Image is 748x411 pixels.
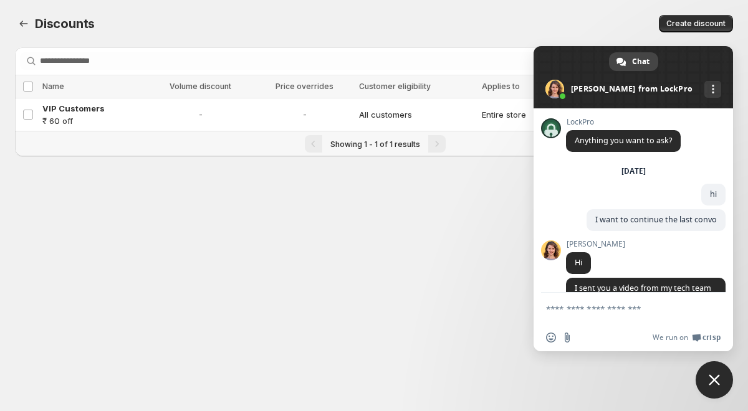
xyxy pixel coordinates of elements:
a: VIP Customers [42,102,143,115]
span: Discounts [35,16,95,31]
button: Create discount [659,15,733,32]
span: Price overrides [276,82,333,91]
div: Close chat [696,361,733,399]
span: Volume discount [170,82,231,91]
span: LockPro [566,118,681,126]
span: Crisp [702,333,721,342]
span: I want to continue the last convo [595,214,717,225]
div: More channels [704,81,721,98]
span: Name [42,82,64,91]
span: Customer eligibility [359,82,431,91]
span: We run on [653,333,688,342]
div: [DATE] [621,168,646,175]
td: All customers [355,98,478,131]
td: Entire store [478,98,559,131]
span: Anything you want to ask? [575,135,672,146]
button: Back to dashboard [15,15,32,32]
span: Send a file [562,333,572,342]
span: VIP Customers [42,103,105,113]
a: We run onCrisp [653,333,721,342]
span: Chat [632,52,650,71]
div: Chat [609,52,658,71]
span: Showing 1 - 1 of 1 results [330,139,420,149]
nav: Pagination [15,131,733,156]
span: Applies to [482,82,520,91]
p: ₹ 60 off [42,115,143,127]
span: [PERSON_NAME] [566,240,625,248]
span: hi [710,189,717,199]
span: Hi [575,257,582,268]
span: Create discount [666,19,726,29]
span: - [151,108,251,121]
span: Insert an emoji [546,333,556,342]
textarea: Compose your message... [546,303,693,314]
span: - [257,108,352,121]
span: I sent you a video from my tech team [DATE] to explain how discounts work. Did you get chance to ... [575,283,716,316]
